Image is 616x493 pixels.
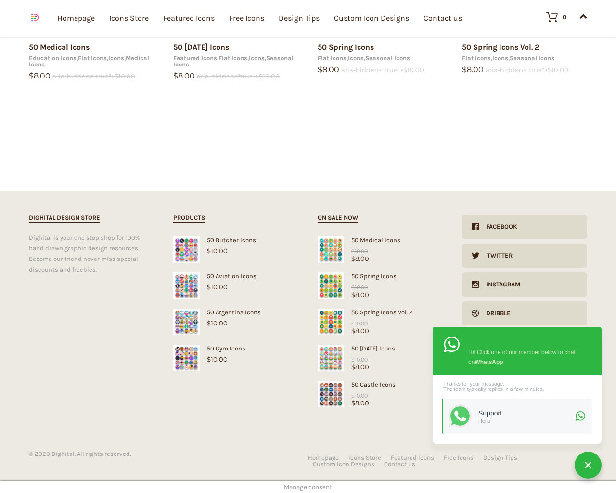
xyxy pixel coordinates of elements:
[442,381,592,392] div: Thanks for your message. The team typically replies in a few minutes.
[462,54,491,62] a: Flat Icons
[173,236,298,244] div: 50 Butcher Icons
[308,454,339,461] a: Homepage
[351,363,355,371] span: $
[207,319,211,327] span: $
[492,54,508,62] a: Icons
[318,236,443,244] div: 50 Medical Icons
[29,54,149,68] a: Medical Icons
[351,327,369,335] bdi: 8.00
[351,320,368,327] bdi: 10.00
[249,54,265,62] a: Icons
[284,483,332,491] span: Manage consent
[173,71,178,80] span: $
[52,73,135,79] del: aria-hidden="true">
[318,42,374,52] a: 50 Spring Icons
[351,356,355,363] span: $
[29,212,100,223] h2: Dighital Design Store
[563,14,566,20] div: 0
[351,284,368,291] bdi: 10.00
[351,320,355,327] span: $
[207,247,228,255] bdi: 10.00
[318,309,344,335] img: Spring Icons
[173,309,298,327] a: 50 Argentina Icons$10.00
[351,363,369,371] bdi: 8.00
[318,55,443,61] div: , ,
[115,72,135,80] bdi: 10.00
[173,71,195,80] bdi: 8.00
[318,309,443,335] a: Spring Icons50 Spring Icons Vol. 2$8.00
[173,236,298,255] a: 50 Butcher Icons$10.00
[318,309,443,316] div: 50 Spring Icons Vol. 2
[78,54,107,62] a: Flat Icons
[173,54,294,68] a: Seasonal Icons
[318,381,344,407] img: Castle Icons
[442,399,592,434] a: SupportHello
[510,54,554,62] a: Seasonal Icons
[486,67,568,73] del: aria-hidden="true">
[318,272,344,299] img: Spring Icons
[318,236,443,262] a: Medical Icons50 Medical Icons$8.00
[29,42,90,52] a: 50 Medical Icons
[468,346,581,367] div: Hi! Click one of our member below to chat on
[207,247,211,255] span: $
[29,54,77,62] a: Education Icons
[173,42,229,52] a: 50 [DATE] Icons
[318,65,322,74] span: $
[351,255,355,262] span: $
[173,272,298,291] a: 50 Aviation Icons$10.00
[548,66,568,74] bdi: 10.00
[478,417,573,424] div: Hello
[313,461,374,467] a: Custom Icon Designs
[479,272,520,297] div: Instagram
[351,392,368,399] bdi: 10.00
[351,327,355,335] span: $
[207,319,228,327] bdi: 10.00
[351,291,369,298] bdi: 8.00
[218,54,247,62] a: Flat Icons
[108,54,124,62] a: Icons
[548,66,552,74] span: $
[207,283,228,291] bdi: 10.00
[318,272,443,280] div: 50 Spring Icons
[318,345,443,371] a: Easter Icons50 [DATE] Icons$8.00
[403,66,407,74] span: $
[384,461,415,467] a: Contact us
[462,215,587,239] a: Facebook
[318,65,339,74] bdi: 8.00
[115,72,118,80] span: $
[173,55,298,67] div: , , ,
[197,73,280,79] del: aria-hidden="true">
[348,54,364,62] a: Icons
[351,255,369,262] bdi: 8.00
[259,72,263,80] span: $
[351,248,355,255] span: $
[479,215,517,239] div: Facebook
[462,272,587,297] a: Instagram
[207,355,228,363] bdi: 10.00
[478,409,573,417] div: Support
[444,454,474,461] a: Free Icons
[365,54,410,62] a: Seasonal Icons
[207,355,211,363] span: $
[29,71,51,80] bdi: 8.00
[351,399,369,407] bdi: 8.00
[173,212,205,223] h2: Products
[173,309,298,316] div: 50 Argentina Icons
[475,359,503,365] strong: WhatsApp
[29,55,154,67] div: , , ,
[351,399,355,407] span: $
[351,291,355,298] span: $
[173,345,298,363] a: 50 Gym Icons$10.00
[318,381,443,407] a: Castle Icons50 Castle Icons$8.00
[403,66,424,74] bdi: 10.00
[207,283,211,291] span: $
[318,272,443,298] a: Spring Icons50 Spring Icons$8.00
[259,72,280,80] bdi: 10.00
[462,65,484,74] bdi: 8.00
[341,67,424,73] del: aria-hidden="true">
[173,54,217,62] a: Featured Icons
[462,301,587,325] a: Dribble
[318,54,346,62] a: Flat Icons
[29,233,154,275] div: Dighital is your one stop shop for 100% hand drawn graphic design resources. Become our friend ne...
[318,345,443,352] div: 50 [DATE] Icons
